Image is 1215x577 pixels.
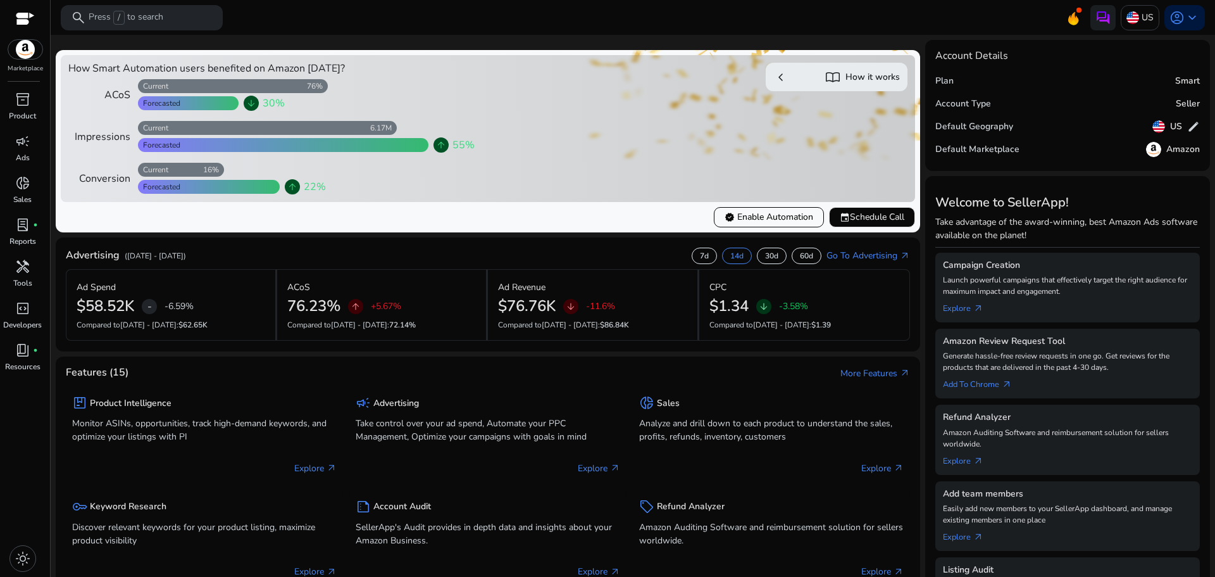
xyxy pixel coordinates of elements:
span: campaign [356,395,371,410]
p: Explore [294,462,337,475]
button: eventSchedule Call [829,207,915,227]
span: $86.84K [600,320,629,330]
p: Amazon Auditing Software and reimbursement solution for sellers worldwide. [943,427,1192,450]
p: Generate hassle-free review requests in one go. Get reviews for the products that are delivered i... [943,350,1192,373]
p: Product [9,110,36,122]
span: handyman [15,259,30,274]
h5: US [1170,122,1182,132]
h4: Account Details [935,50,1008,62]
p: Reports [9,236,36,247]
p: Discover relevant keywords for your product listing, maximize product visibility [72,521,337,547]
div: Conversion [68,171,130,186]
span: - [147,299,152,314]
p: Take control over your ad spend, Automate your PPC Management, Optimize your campaigns with goals... [356,417,620,443]
span: package [72,395,87,410]
p: 30d [765,251,778,261]
h5: Sales [657,398,680,409]
div: Current [138,165,168,175]
div: Current [138,81,168,91]
span: lab_profile [15,217,30,232]
span: inventory_2 [15,92,30,107]
span: key [72,499,87,514]
span: [DATE] - [DATE] [120,320,177,330]
h4: Features (15) [66,367,128,379]
a: Explorearrow_outward [943,450,994,467]
span: keyboard_arrow_down [1185,10,1200,25]
h2: $76.76K [498,297,556,315]
span: arrow_outward [327,463,337,473]
p: Sales [13,194,32,205]
p: ACoS [287,281,310,294]
span: $62.65K [178,320,208,330]
span: / [113,11,125,25]
span: fiber_manual_record [33,348,38,353]
h5: Account Audit [373,502,431,512]
h3: Welcome to SellerApp! [935,195,1200,210]
span: light_mode [15,551,30,566]
p: Compared to : [77,319,265,331]
h5: Account Type [935,99,991,110]
div: Forecasted [138,140,180,150]
span: sell [639,499,654,514]
span: arrow_upward [287,182,297,192]
h5: Refund Analyzer [943,412,1192,423]
span: arrow_outward [900,251,910,261]
p: Take advantage of the award-winning, best Amazon Ads software available on the planet! [935,215,1200,242]
h5: Advertising [373,398,419,409]
h5: Campaign Creation [943,260,1192,271]
span: campaign [15,134,30,149]
span: arrow_outward [973,532,983,542]
p: Developers [3,319,42,331]
img: amazon.svg [1146,142,1161,157]
p: Tools [13,277,32,289]
span: 30% [263,96,285,111]
span: book_4 [15,343,30,358]
p: Explore [578,462,620,475]
h5: Refund Analyzer [657,502,725,512]
span: arrow_outward [894,463,904,473]
p: SellerApp's Audit provides in depth data and insights about your Amazon Business. [356,521,620,547]
span: arrow_upward [436,140,446,150]
h2: $58.52K [77,297,134,315]
h5: Product Intelligence [90,398,171,409]
div: Forecasted [138,182,180,192]
div: Current [138,123,168,133]
p: CPC [709,281,726,294]
h5: Default Marketplace [935,144,1019,155]
h2: 76.23% [287,297,340,315]
p: Ad Revenue [498,281,545,294]
p: Resources [5,361,40,372]
h2: $1.34 [709,297,749,315]
span: $1.39 [811,320,831,330]
span: Enable Automation [725,210,813,224]
p: Ad Spend [77,281,116,294]
span: import_contacts [825,70,840,85]
a: Go To Advertisingarrow_outward [826,249,910,262]
span: search [71,10,86,25]
p: Amazon Auditing Software and reimbursement solution for sellers worldwide. [639,521,904,547]
p: Compared to : [498,319,687,331]
p: Monitor ASINs, opportunities, track high-demand keywords, and optimize your listings with PI [72,417,337,443]
a: Explorearrow_outward [943,297,994,315]
div: 16% [203,165,224,175]
p: Ads [16,152,30,163]
p: 7d [700,251,709,261]
p: Explore [861,462,904,475]
span: arrow_outward [900,368,910,378]
p: +5.67% [371,302,401,311]
span: edit [1187,120,1200,133]
p: Easily add new members to your SellerApp dashboard, and manage existing members in one place [943,503,1192,526]
h5: Listing Audit [943,565,1192,576]
span: summarize [356,499,371,514]
p: Marketplace [8,64,43,73]
span: chevron_left [773,70,788,85]
h5: How it works [845,72,900,83]
span: donut_small [639,395,654,410]
p: ([DATE] - [DATE]) [125,250,186,262]
span: account_circle [1169,10,1185,25]
span: arrow_outward [1002,379,1012,390]
span: code_blocks [15,301,30,316]
span: Schedule Call [840,210,904,224]
span: [DATE] - [DATE] [753,320,809,330]
span: arrow_upward [351,301,361,312]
